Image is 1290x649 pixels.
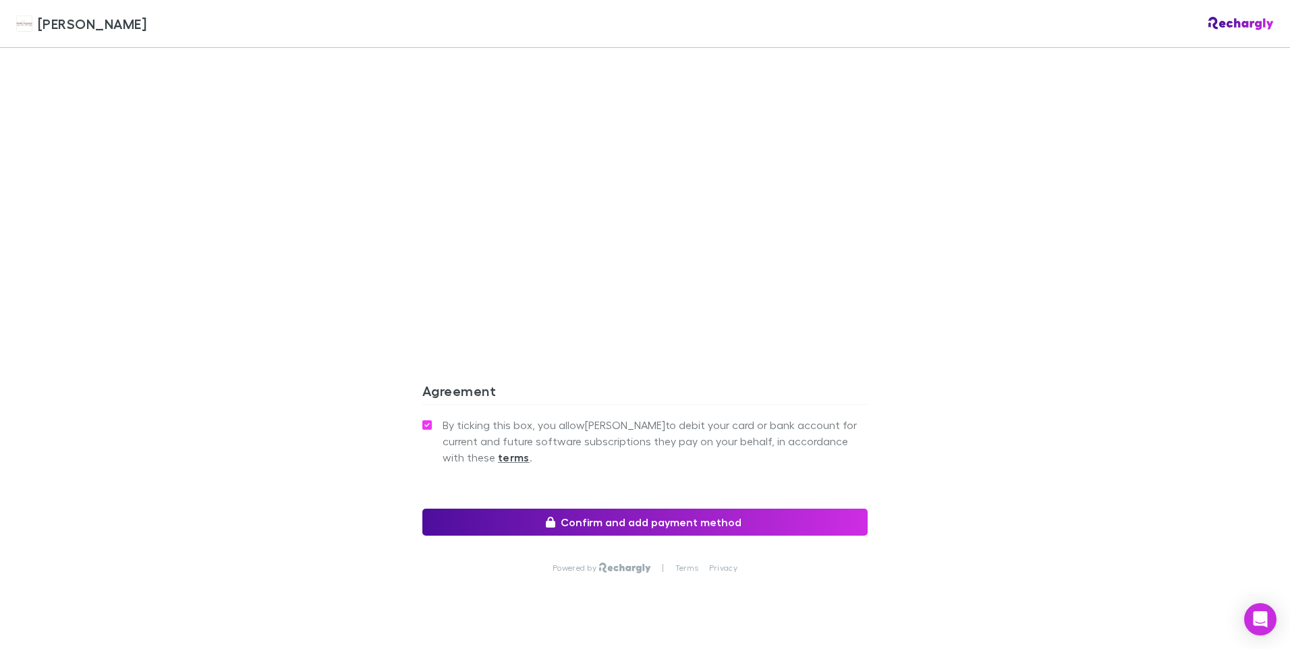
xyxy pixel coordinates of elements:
img: Rechargly Logo [1208,17,1274,30]
p: Powered by [553,563,599,573]
span: By ticking this box, you allow [PERSON_NAME] to debit your card or bank account for current and f... [443,417,868,465]
strong: terms [498,451,530,464]
img: Hales Douglass's Logo [16,16,32,32]
button: Confirm and add payment method [422,509,868,536]
iframe: Secure address input frame [420,9,870,320]
div: Open Intercom Messenger [1244,603,1277,636]
h3: Agreement [422,383,868,404]
span: [PERSON_NAME] [38,13,146,34]
a: Privacy [709,563,737,573]
img: Rechargly Logo [599,563,651,573]
p: | [662,563,664,573]
a: Terms [675,563,698,573]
